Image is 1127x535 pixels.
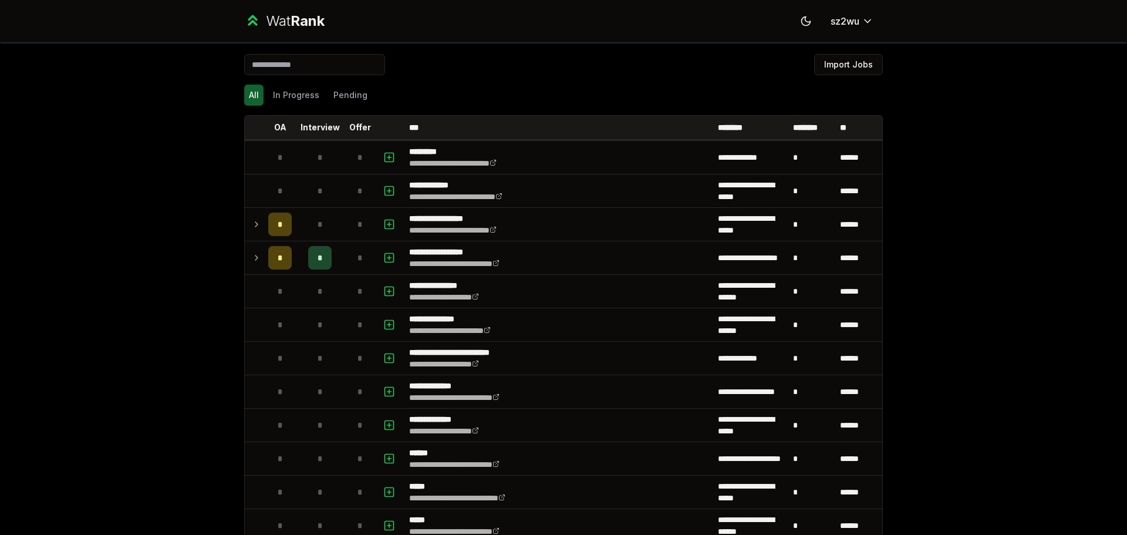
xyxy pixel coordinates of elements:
[814,54,883,75] button: Import Jobs
[301,122,340,133] p: Interview
[244,85,264,106] button: All
[821,11,883,32] button: sz2wu
[349,122,371,133] p: Offer
[244,12,325,31] a: WatRank
[266,12,325,31] div: Wat
[274,122,286,133] p: OA
[268,85,324,106] button: In Progress
[291,12,325,29] span: Rank
[329,85,372,106] button: Pending
[831,14,859,28] span: sz2wu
